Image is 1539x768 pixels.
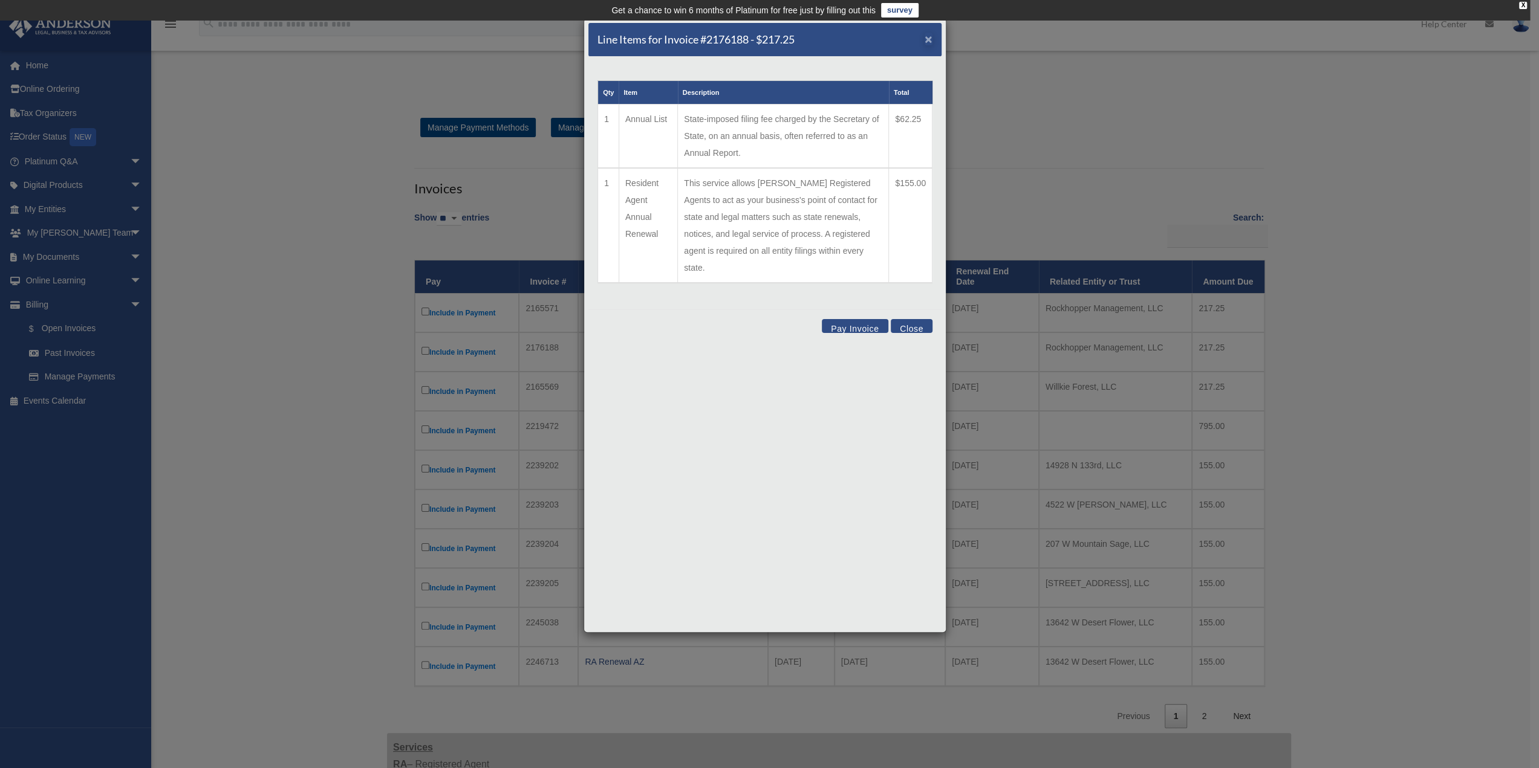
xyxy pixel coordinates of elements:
[619,168,677,283] td: Resident Agent Annual Renewal
[881,3,919,18] a: survey
[1519,2,1527,9] div: close
[598,105,619,169] td: 1
[889,168,932,283] td: $155.00
[619,81,677,105] th: Item
[822,319,888,333] button: Pay Invoice
[678,168,889,283] td: This service allows [PERSON_NAME] Registered Agents to act as your business's point of contact fo...
[891,319,932,333] button: Close
[619,105,677,169] td: Annual List
[889,81,932,105] th: Total
[611,3,876,18] div: Get a chance to win 6 months of Platinum for free just by filling out this
[598,81,619,105] th: Qty
[597,32,795,47] h5: Line Items for Invoice #2176188 - $217.25
[889,105,932,169] td: $62.25
[925,32,932,46] span: ×
[598,168,619,283] td: 1
[925,33,932,45] button: Close
[678,105,889,169] td: State-imposed filing fee charged by the Secretary of State, on an annual basis, often referred to...
[678,81,889,105] th: Description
